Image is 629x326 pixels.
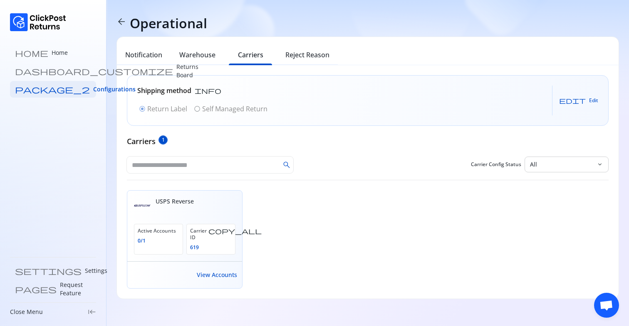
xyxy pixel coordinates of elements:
h6: Shipping method [137,86,191,96]
span: 1 [162,137,165,143]
p: All [530,160,593,169]
p: Close Menu [10,308,43,316]
span: settings [15,267,82,275]
span: pages [15,285,57,293]
button: View Accounts [197,267,237,283]
span: Edit [589,97,598,104]
div: Open chat [594,293,619,318]
p: Settings [85,267,107,275]
p: Request Feature [60,281,91,297]
span: copy_all [208,228,262,241]
div: Close Menukeyboard_tab_rtl [10,308,96,316]
p: Home [52,49,68,57]
h6: Reject Reason [285,50,329,60]
span: 619 [190,244,232,251]
img: Carrier [134,197,151,214]
span: search [282,161,291,169]
p: Returns Board [176,63,198,79]
span: Carrier Config Status [471,161,521,168]
span: arrow_back [116,17,126,27]
a: settings Settings [10,262,96,279]
img: Logo [10,13,66,31]
h6: Carriers [238,50,263,60]
h4: Operational [130,15,207,32]
span: 0 / 1 [138,238,179,244]
a: home Home [10,44,96,61]
span: Configurations [93,85,136,93]
span: View Accounts [197,271,237,279]
span: Active Accounts [138,228,179,234]
span: keyboard_tab_rtl [88,308,96,316]
span: package_2 [15,85,90,93]
a: dashboard_customize Returns Board [10,63,96,79]
h6: Notification [125,50,162,60]
a: pages Request Feature [10,281,96,297]
span: Carrier ID [190,228,207,241]
h5: Carriers [127,136,156,147]
h6: Warehouse [179,50,215,60]
span: edit [559,97,586,104]
span: info [195,87,221,94]
h6: USPS Reverse [156,197,194,214]
span: dashboard_customize [15,67,173,75]
span: home [15,49,48,57]
a: package_2 Configurations [10,81,96,98]
button: Edit [559,94,598,107]
span: keyboard_arrow_down [597,161,603,168]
